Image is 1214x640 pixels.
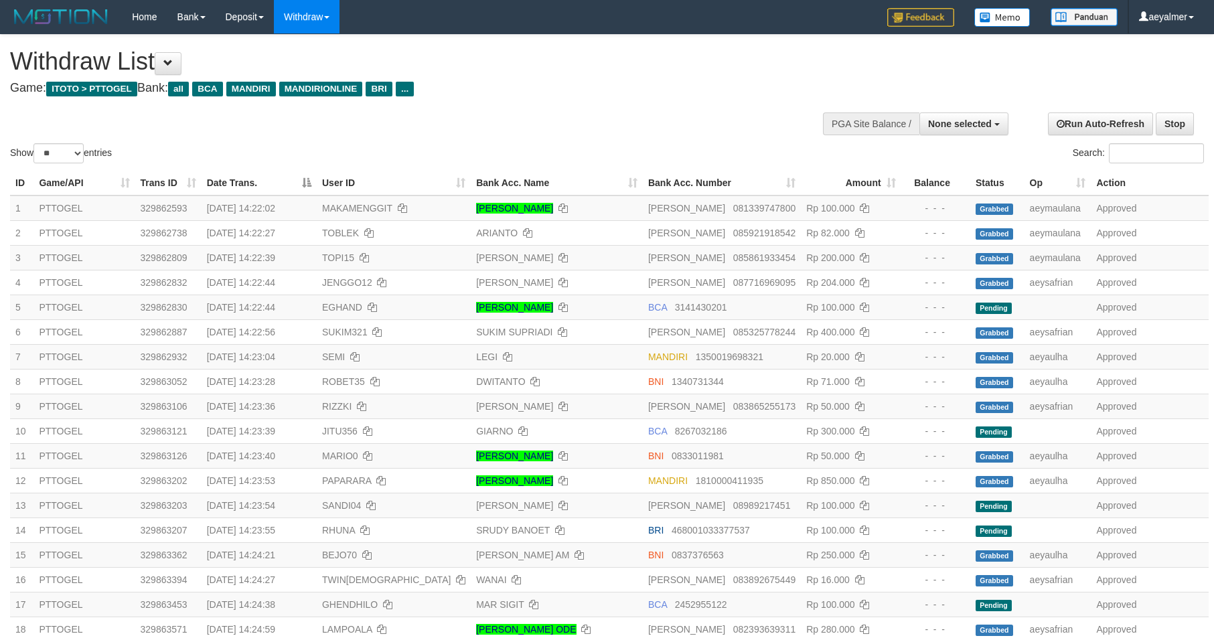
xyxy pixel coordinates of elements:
[141,351,187,362] span: 329862932
[207,475,275,486] span: [DATE] 14:23:53
[648,426,667,436] span: BCA
[1091,319,1209,344] td: Approved
[806,302,854,313] span: Rp 100.000
[1091,369,1209,394] td: Approved
[801,171,901,195] th: Amount: activate to sort column ascending
[919,112,1008,135] button: None selected
[10,418,33,443] td: 10
[823,112,919,135] div: PGA Site Balance /
[207,525,275,536] span: [DATE] 14:23:55
[907,623,965,636] div: - - -
[806,624,854,635] span: Rp 280.000
[10,220,33,245] td: 2
[733,401,795,412] span: Copy 083865255173 to clipboard
[806,475,854,486] span: Rp 850.000
[733,277,795,288] span: Copy 087716969095 to clipboard
[10,567,33,592] td: 16
[207,500,275,511] span: [DATE] 14:23:54
[10,295,33,319] td: 5
[207,277,275,288] span: [DATE] 14:22:44
[806,550,854,560] span: Rp 250.000
[1091,295,1209,319] td: Approved
[907,202,965,215] div: - - -
[976,402,1013,413] span: Grabbed
[207,351,275,362] span: [DATE] 14:23:04
[675,426,727,436] span: Copy 8267032186 to clipboard
[976,228,1013,240] span: Grabbed
[907,251,965,264] div: - - -
[675,302,727,313] span: Copy 3141430201 to clipboard
[322,550,357,560] span: BEJO70
[648,624,725,635] span: [PERSON_NAME]
[1091,344,1209,369] td: Approved
[141,203,187,214] span: 329862593
[207,252,275,263] span: [DATE] 14:22:39
[207,624,275,635] span: [DATE] 14:24:59
[10,369,33,394] td: 8
[1025,468,1091,493] td: aeyaulha
[907,474,965,487] div: - - -
[733,327,795,337] span: Copy 085325778244 to clipboard
[322,351,345,362] span: SEMI
[476,252,553,263] a: [PERSON_NAME]
[33,245,135,270] td: PTTOGEL
[141,376,187,387] span: 329863052
[976,526,1012,537] span: Pending
[192,82,222,96] span: BCA
[141,401,187,412] span: 329863106
[806,277,854,288] span: Rp 204.000
[33,369,135,394] td: PTTOGEL
[1025,245,1091,270] td: aeymaulana
[806,203,854,214] span: Rp 100.000
[322,401,352,412] span: RIZZKI
[672,451,724,461] span: Copy 0833011981 to clipboard
[733,500,791,511] span: Copy 08989217451 to clipboard
[141,426,187,436] span: 329863121
[643,171,801,195] th: Bank Acc. Number: activate to sort column ascending
[907,226,965,240] div: - - -
[806,426,854,436] span: Rp 300.000
[207,302,275,313] span: [DATE] 14:22:44
[476,376,525,387] a: DWITANTO
[976,426,1012,438] span: Pending
[141,500,187,511] span: 329863203
[476,500,553,511] a: [PERSON_NAME]
[476,451,553,461] a: [PERSON_NAME]
[207,451,275,461] span: [DATE] 14:23:40
[141,252,187,263] span: 329862809
[322,500,361,511] span: SANDI04
[207,327,275,337] span: [DATE] 14:22:56
[1091,418,1209,443] td: Approved
[1091,195,1209,221] td: Approved
[322,426,358,436] span: JITU356
[648,228,725,238] span: [PERSON_NAME]
[648,451,664,461] span: BNI
[976,352,1013,364] span: Grabbed
[976,377,1013,388] span: Grabbed
[141,451,187,461] span: 329863126
[135,171,202,195] th: Trans ID: activate to sort column ascending
[33,394,135,418] td: PTTOGEL
[648,500,725,511] span: [PERSON_NAME]
[1091,542,1209,567] td: Approved
[476,203,553,214] a: [PERSON_NAME]
[10,48,796,75] h1: Withdraw List
[476,525,550,536] a: SRUDY BANOET
[1156,112,1194,135] a: Stop
[648,475,688,486] span: MANDIRI
[476,426,513,436] a: GIARNO
[10,270,33,295] td: 4
[322,327,368,337] span: SUKIM321
[1109,143,1204,163] input: Search:
[322,228,359,238] span: TOBLEK
[10,344,33,369] td: 7
[672,525,750,536] span: Copy 468001033377537 to clipboard
[928,118,992,129] span: None selected
[976,303,1012,314] span: Pending
[33,171,135,195] th: Game/API: activate to sort column ascending
[322,525,355,536] span: RHUNA
[33,195,135,221] td: PTTOGEL
[806,376,850,387] span: Rp 71.000
[907,499,965,512] div: - - -
[10,245,33,270] td: 3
